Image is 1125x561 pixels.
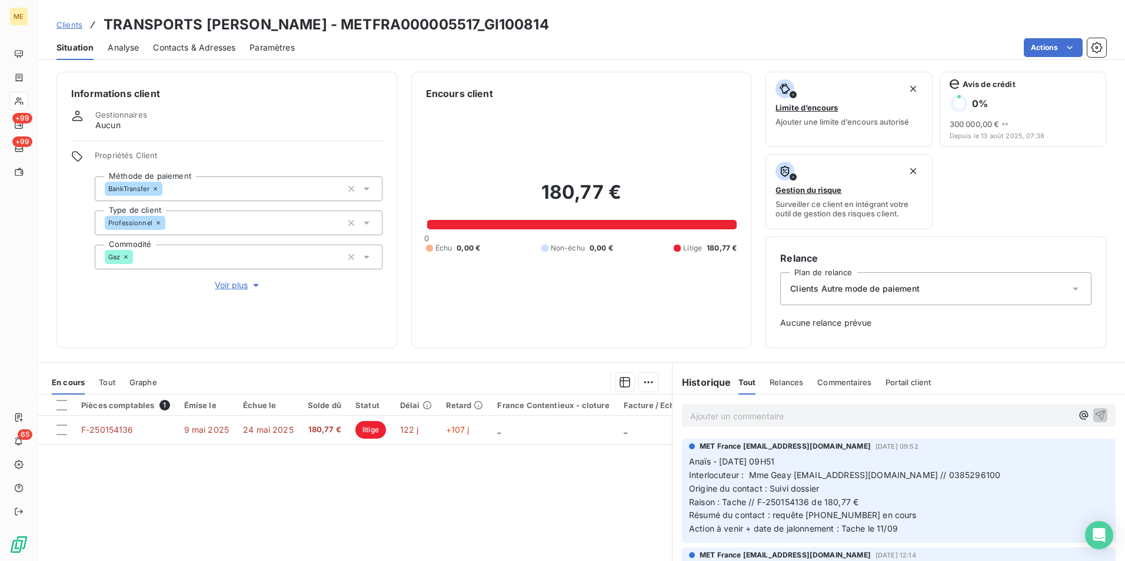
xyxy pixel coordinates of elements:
[56,19,82,31] a: Clients
[95,119,121,131] span: Aucun
[81,425,134,435] span: F-250154136
[426,86,493,101] h6: Encours client
[775,199,922,218] span: Surveiller ce client en intégrant votre outil de gestion des risques client.
[775,103,838,112] span: Limite d’encours
[400,425,419,435] span: 122 j
[770,378,803,387] span: Relances
[780,317,1091,329] span: Aucune relance prévue
[133,252,142,262] input: Ajouter une valeur
[424,233,429,243] span: 0
[153,42,235,54] span: Contacts & Adresses
[775,185,841,195] span: Gestion du risque
[95,110,147,119] span: Gestionnaires
[707,243,737,253] span: 180,77 €
[52,378,85,387] span: En cours
[683,243,702,253] span: Litige
[9,535,28,554] img: Logo LeanPay
[12,113,32,123] span: +99
[108,185,149,192] span: BankTransfer
[790,283,920,295] span: Clients Autre mode de paiement
[1024,38,1083,57] button: Actions
[765,72,932,147] button: Limite d’encoursAjouter une limite d’encours autorisé
[18,429,32,440] span: 65
[689,470,1000,480] span: Interlocuteur : Mme Geay [EMAIL_ADDRESS][DOMAIN_NAME] // 0385296100
[184,425,229,435] span: 9 mai 2025
[738,378,756,387] span: Tout
[765,154,932,229] button: Gestion du risqueSurveiller ce client en intégrant votre outil de gestion des risques client.
[165,218,175,228] input: Ajouter une valeur
[876,552,916,559] span: [DATE] 12:14
[355,400,386,410] div: Statut
[249,42,295,54] span: Paramètres
[108,42,139,54] span: Analyse
[1085,521,1113,549] div: Open Intercom Messenger
[446,400,484,410] div: Retard
[624,400,704,410] div: Facture / Echéancier
[876,443,918,450] span: [DATE] 09:52
[435,243,452,253] span: Échu
[689,523,898,533] span: Action à venir + date de jalonnement : Tache le 11/09
[426,181,737,216] h2: 180,77 €
[673,375,731,389] h6: Historique
[689,497,858,507] span: Raison : Tache // F-250154136 de 180,77 €
[104,14,549,35] h3: TRANSPORTS [PERSON_NAME] - METFRA000005517_GI100814
[56,20,82,29] span: Clients
[400,400,432,410] div: Délai
[446,425,470,435] span: +107 j
[497,425,501,435] span: _
[56,42,94,54] span: Situation
[12,136,32,147] span: +99
[159,400,170,410] span: 1
[689,510,917,520] span: Résumé du contact : requête [PHONE_NUMBER] en cours
[497,400,609,410] div: France Contentieux - cloture
[95,151,382,167] span: Propriétés Client
[99,378,115,387] span: Tout
[700,441,871,452] span: MET France [EMAIL_ADDRESS][DOMAIN_NAME]
[963,79,1016,89] span: Avis de crédit
[624,425,627,435] span: _
[950,132,1096,139] span: Depuis le 13 août 2025, 07:38
[551,243,585,253] span: Non-échu
[108,219,152,226] span: Professionnel
[590,243,613,253] span: 0,00 €
[700,550,871,560] span: MET France [EMAIL_ADDRESS][DOMAIN_NAME]
[215,279,262,291] span: Voir plus
[243,425,294,435] span: 24 mai 2025
[95,279,382,292] button: Voir plus
[108,253,120,261] span: Gaz
[689,483,819,493] span: Origine du contact : Suivi dossier
[308,424,341,436] span: 180,77 €
[780,251,1091,265] h6: Relance
[355,421,386,439] span: litige
[308,400,341,410] div: Solde dû
[817,378,871,387] span: Commentaires
[457,243,480,253] span: 0,00 €
[886,378,931,387] span: Portail client
[184,400,229,410] div: Émise le
[689,456,774,466] span: Anaïs - [DATE] 09H51
[775,117,909,126] span: Ajouter une limite d’encours autorisé
[71,86,382,101] h6: Informations client
[972,98,988,109] h6: 0 %
[950,119,1000,129] span: 300 000,00 €
[129,378,157,387] span: Graphe
[81,400,170,410] div: Pièces comptables
[9,7,28,26] div: ME
[243,400,294,410] div: Échue le
[162,183,172,194] input: Ajouter une valeur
